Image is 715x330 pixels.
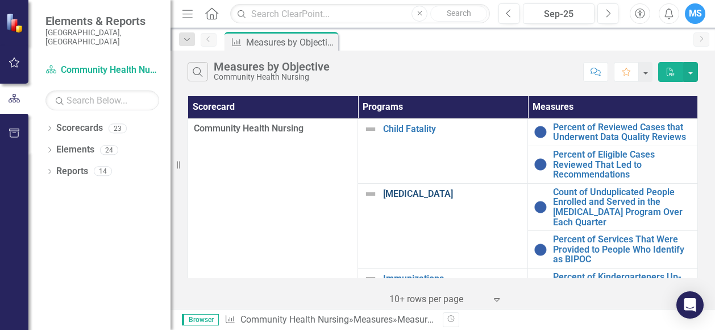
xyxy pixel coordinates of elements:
[383,274,522,284] a: Immunizations
[553,150,692,180] a: Percent of Eligible Cases Reviewed That Led to Recommendations
[214,60,330,73] div: Measures by Objective
[534,200,547,214] img: Baselining
[383,124,522,134] a: Child Fatality
[56,143,94,156] a: Elements
[685,3,705,24] button: MS
[246,35,335,49] div: Measures by Objective
[364,187,377,201] img: Not Defined
[523,3,595,24] button: Sep-25
[430,6,487,22] button: Search
[534,158,547,171] img: Baselining
[45,90,159,110] input: Search Below...
[194,123,304,134] span: Community Health Nursing
[553,272,692,302] a: Percent of Kindergarteners Up-to-Date on [MEDICAL_DATA] Series by Area of Service
[534,125,547,139] img: Baselining
[109,123,127,133] div: 23
[354,314,393,325] a: Measures
[676,291,704,319] div: Open Intercom Messenger
[553,122,692,142] a: Percent of Reviewed Cases that Underwent Data Quality Reviews
[100,145,118,155] div: 24
[45,14,159,28] span: Elements & Reports
[45,28,159,47] small: [GEOGRAPHIC_DATA], [GEOGRAPHIC_DATA]
[447,9,471,18] span: Search
[94,167,112,176] div: 14
[225,313,434,327] div: » »
[56,165,88,178] a: Reports
[553,234,692,265] a: Percent of Services That Were Provided to People Who Identify as BIPOC
[383,189,522,199] a: [MEDICAL_DATA]
[527,7,591,21] div: Sep-25
[534,243,547,257] img: Baselining
[230,4,490,24] input: Search ClearPoint...
[364,122,377,136] img: Not Defined
[240,314,349,325] a: Community Health Nursing
[364,272,377,286] img: Not Defined
[56,122,103,135] a: Scorecards
[6,13,26,33] img: ClearPoint Strategy
[397,314,488,325] div: Measures by Objective
[553,187,692,227] a: Count of Unduplicated People Enrolled and Served in the [MEDICAL_DATA] Program Over Each Quarter
[182,314,219,325] span: Browser
[214,73,330,81] div: Community Health Nursing
[45,64,159,77] a: Community Health Nursing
